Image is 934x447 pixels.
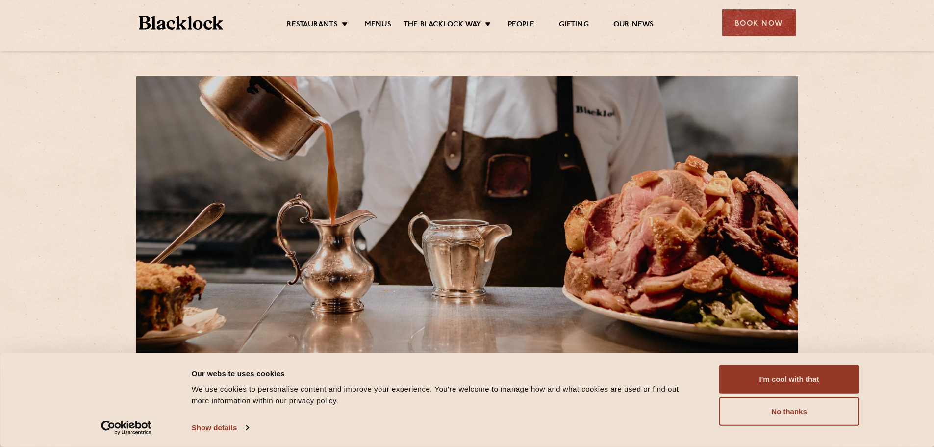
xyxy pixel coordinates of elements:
[613,20,654,31] a: Our News
[287,20,338,31] a: Restaurants
[365,20,391,31] a: Menus
[192,421,249,435] a: Show details
[719,397,859,426] button: No thanks
[192,368,697,379] div: Our website uses cookies
[139,16,224,30] img: BL_Textured_Logo-footer-cropped.svg
[559,20,588,31] a: Gifting
[404,20,481,31] a: The Blacklock Way
[508,20,534,31] a: People
[192,383,697,407] div: We use cookies to personalise content and improve your experience. You're welcome to manage how a...
[719,365,859,394] button: I'm cool with that
[83,421,169,435] a: Usercentrics Cookiebot - opens in a new window
[722,9,796,36] div: Book Now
